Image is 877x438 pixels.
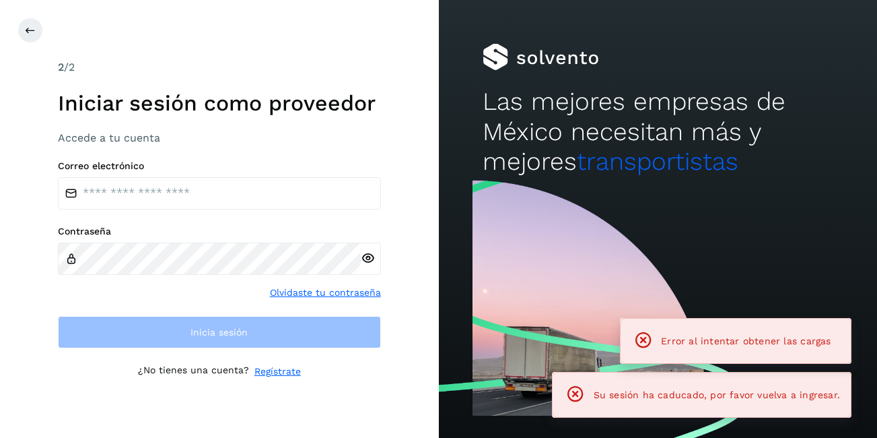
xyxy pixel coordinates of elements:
[483,87,833,177] h2: Las mejores empresas de México necesitan más y mejores
[58,90,381,116] h1: Iniciar sesión como proveedor
[58,226,381,237] label: Contraseña
[58,59,381,75] div: /2
[190,327,248,337] span: Inicia sesión
[58,61,64,73] span: 2
[577,147,738,176] span: transportistas
[661,336,831,346] span: Error al intentar obtener las cargas
[254,365,301,379] a: Regístrate
[58,316,381,348] button: Inicia sesión
[58,160,381,172] label: Correo electrónico
[58,131,381,144] h3: Accede a tu cuenta
[270,286,381,300] a: Olvidaste tu contraseña
[138,365,249,379] p: ¿No tienes una cuenta?
[594,389,840,400] span: Su sesión ha caducado, por favor vuelva a ingresar.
